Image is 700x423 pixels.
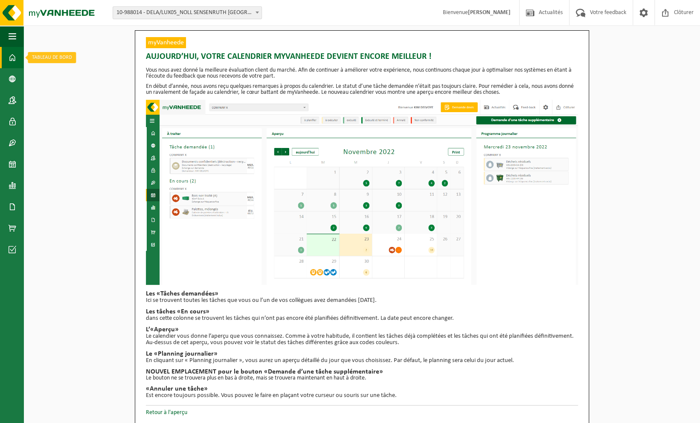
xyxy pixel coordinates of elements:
p: Vous nous avez donné la meilleure évaluation client du marché. Afin de continuer à améliorer votr... [146,67,578,79]
span: Le calendier vous donne l’aperçu que vous connaissez. Comme à votre habitude, il contient les tâc... [146,333,574,346]
span: 10-988014 - DELA/LUX05_NOLL SENSENRUTH RUE DE LA GIRAFE - SENSENRUTH [113,6,262,19]
span: dans cette colonne se trouvent les tâches qui n’ont pas encore été planifiées définitivement. La ... [146,315,454,322]
h2: Les «Tâches demandées» [146,290,578,297]
span: En cliquant sur « Planning journalier », vous aurez un aperçu détaillé du jour que vous choisisse... [146,357,514,364]
p: En début d’année, nous avons reçu quelques remarques à propos du calendrier. Le statut d’une tâch... [146,84,578,96]
span: myVanheede [146,37,186,48]
span: Ici se trouvent toutes les tâches que vous ou l’un de vos collègues avez demandées [DATE]. [146,297,377,304]
h2: Les tâches «En cours» [146,308,578,315]
span: 10-988014 - DELA/LUX05_NOLL SENSENRUTH RUE DE LA GIRAFE - SENSENRUTH [113,7,261,19]
h2: Le «Planning journalier» [146,351,578,357]
span: Aujourd’hui, votre calendrier myVanheede devient encore meilleur ! [146,50,432,63]
a: Retour à l'aperçu [146,409,187,416]
h2: «Annuler une tâche» [146,385,578,392]
h2: NOUVEL EMPLACEMENT pour le bouton «Demande d’une tâche supplémentaire» [146,368,578,375]
p: Le bouton ne se trouvera plus en bas à droite, mais se trouvera maintenant en haut à droite. [146,375,578,381]
strong: [PERSON_NAME] [468,9,511,16]
h2: L’«Aperçu» [146,326,578,333]
span: Est encore toujours possible. Vous pouvez le faire en plaçant votre curseur ou souris sur une tâche. [146,392,397,399]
